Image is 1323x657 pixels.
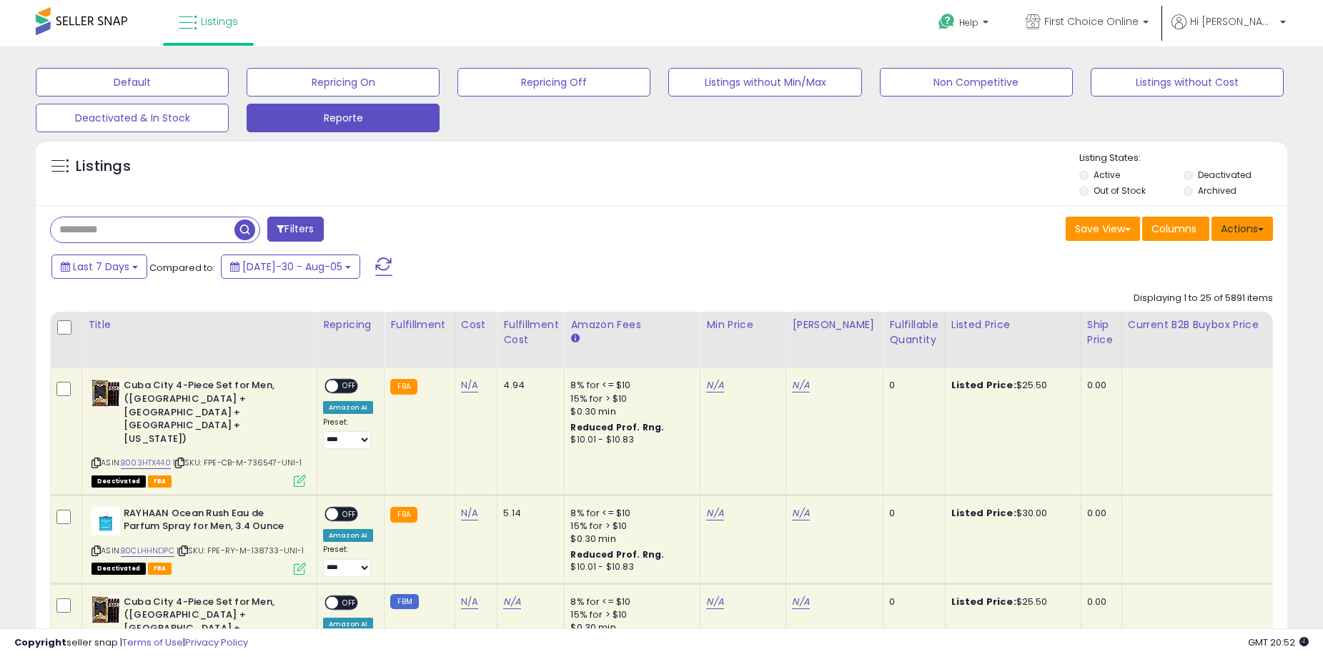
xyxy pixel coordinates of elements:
button: Listings without Cost [1091,68,1284,97]
button: [DATE]-30 - Aug-05 [221,255,360,279]
h5: Listings [76,157,131,177]
a: N/A [461,378,478,392]
span: Help [959,16,978,29]
a: N/A [792,378,809,392]
span: First Choice Online [1044,14,1139,29]
div: seller snap | | [14,636,248,650]
div: Repricing [323,317,378,332]
b: RAYHAAN Ocean Rush Eau de Parfum Spray for Men, 3.4 Ounce [124,507,297,537]
div: Amazon Fees [570,317,694,332]
a: N/A [461,506,478,520]
div: $30.00 [951,507,1070,520]
img: 51quSMvnjAL._SL40_.jpg [91,379,120,407]
span: FBA [148,563,172,575]
div: $10.01 - $10.83 [570,434,689,446]
a: N/A [503,595,520,609]
span: All listings that are unavailable for purchase on Amazon for any reason other than out-of-stock [91,475,146,488]
span: OFF [338,380,361,392]
div: $0.30 min [570,405,689,418]
div: 0 [889,507,933,520]
div: 15% for > $10 [570,392,689,405]
span: Last 7 Days [73,260,129,274]
div: Current B2B Buybox Price [1128,317,1273,332]
b: Listed Price: [951,378,1016,392]
div: Amazon AI [323,401,373,414]
a: Help [927,2,1003,46]
button: Actions [1211,217,1273,241]
small: FBA [390,507,417,523]
span: 2025-08-13 20:52 GMT [1248,636,1309,649]
span: | SKU: FPE-RY-M-138733-UNI-1 [177,545,304,556]
label: Deactivated [1198,169,1252,181]
div: 8% for <= $10 [570,507,689,520]
small: Amazon Fees. [570,332,579,345]
button: Non Competitive [880,68,1073,97]
button: Filters [267,217,323,242]
button: Columns [1142,217,1209,241]
div: $0.30 min [570,533,689,545]
span: [DATE]-30 - Aug-05 [242,260,342,274]
span: All listings that are unavailable for purchase on Amazon for any reason other than out-of-stock [91,563,146,575]
div: 15% for > $10 [570,608,689,621]
button: Save View [1066,217,1140,241]
div: Displaying 1 to 25 of 5891 items [1134,292,1273,305]
div: 0.00 [1087,596,1111,608]
strong: Copyright [14,636,66,649]
div: 0.00 [1087,507,1111,520]
div: ASIN: [91,507,306,573]
a: B0CLHHNDPC [121,545,174,557]
span: Hi [PERSON_NAME] [1190,14,1276,29]
img: 3190lCcuf8L._SL40_.jpg [91,507,120,535]
a: Terms of Use [122,636,183,649]
label: Active [1094,169,1120,181]
b: Reduced Prof. Rng. [570,421,664,433]
div: Preset: [323,545,373,577]
span: Columns [1151,222,1196,236]
span: Listings [201,14,238,29]
a: Privacy Policy [185,636,248,649]
button: Deactivated & In Stock [36,104,229,132]
span: OFF [338,508,361,520]
div: 4.94 [503,379,553,392]
button: Repricing Off [457,68,650,97]
img: 51quSMvnjAL._SL40_.jpg [91,596,120,624]
button: Last 7 Days [51,255,147,279]
div: Ship Price [1087,317,1116,347]
div: Title [88,317,311,332]
label: Archived [1198,184,1237,197]
div: 0.00 [1087,379,1111,392]
button: Repricing On [247,68,440,97]
div: Preset: [323,418,373,450]
div: 8% for <= $10 [570,596,689,608]
div: $10.01 - $10.83 [570,561,689,573]
p: Listing States: [1079,152,1287,165]
a: N/A [706,506,723,520]
b: Cuba City 4-Piece Set for Men, ([GEOGRAPHIC_DATA] + [GEOGRAPHIC_DATA] + [GEOGRAPHIC_DATA] + [US_S... [124,379,297,449]
div: Min Price [706,317,780,332]
a: B003HTX440 [121,457,171,469]
label: Out of Stock [1094,184,1146,197]
button: Reporte [247,104,440,132]
span: OFF [338,596,361,608]
div: ASIN: [91,379,306,485]
a: N/A [792,506,809,520]
small: FBA [390,379,417,395]
a: N/A [706,595,723,609]
a: N/A [706,378,723,392]
b: Listed Price: [951,506,1016,520]
div: Amazon AI [323,618,373,631]
span: Compared to: [149,261,215,275]
div: $0.30 min [570,621,689,634]
div: Listed Price [951,317,1075,332]
div: $25.50 [951,596,1070,608]
div: 5.14 [503,507,553,520]
div: Fulfillment Cost [503,317,558,347]
div: Amazon AI [323,529,373,542]
div: Fulfillable Quantity [889,317,938,347]
i: Get Help [938,13,956,31]
div: $25.50 [951,379,1070,392]
b: Listed Price: [951,595,1016,608]
div: 0 [889,379,933,392]
small: FBM [390,594,418,609]
div: 0 [889,596,933,608]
